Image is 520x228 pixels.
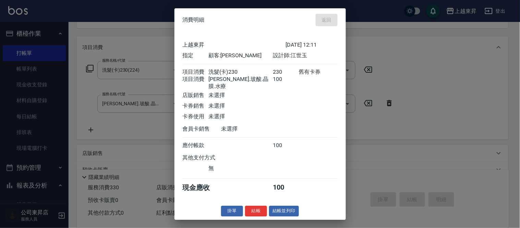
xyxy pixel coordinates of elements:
[299,69,337,76] div: 舊有卡券
[245,206,267,216] button: 結帳
[208,76,273,90] div: [PERSON_NAME].玻酸.晶膜.水療
[183,69,208,76] div: 項目消費
[183,41,286,49] div: 上越東昇
[183,76,208,90] div: 項目消費
[183,16,205,23] span: 消費明細
[208,113,273,120] div: 未選擇
[273,52,337,59] div: 設計師: 江世玉
[273,142,299,149] div: 100
[286,41,338,49] div: [DATE] 12:11
[208,103,273,110] div: 未選擇
[208,92,273,99] div: 未選擇
[273,76,299,90] div: 100
[208,69,273,76] div: 洗髮(卡)230
[183,142,208,149] div: 應付帳款
[221,125,286,133] div: 未選擇
[183,92,208,99] div: 店販銷售
[183,125,221,133] div: 會員卡銷售
[221,206,243,216] button: 掛單
[183,183,221,192] div: 現金應收
[183,154,234,161] div: 其他支付方式
[183,52,208,59] div: 指定
[269,206,299,216] button: 結帳並列印
[183,103,208,110] div: 卡券銷售
[208,165,273,172] div: 無
[273,183,299,192] div: 100
[273,69,299,76] div: 230
[183,113,208,120] div: 卡券使用
[208,52,273,59] div: 顧客: [PERSON_NAME]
